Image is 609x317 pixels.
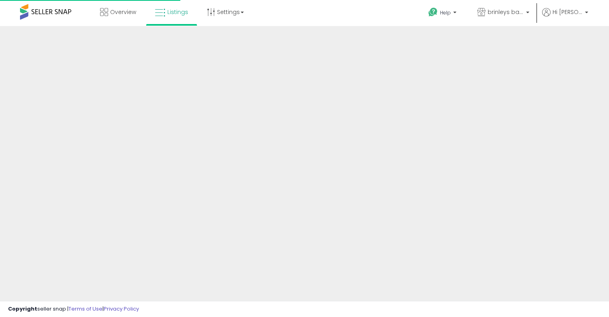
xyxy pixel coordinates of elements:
[104,305,139,313] a: Privacy Policy
[553,8,583,16] span: Hi [PERSON_NAME]
[428,7,438,17] i: Get Help
[110,8,136,16] span: Overview
[422,1,464,26] a: Help
[488,8,524,16] span: brinleys bargains
[8,305,37,313] strong: Copyright
[68,305,103,313] a: Terms of Use
[440,9,451,16] span: Help
[542,8,588,26] a: Hi [PERSON_NAME]
[167,8,188,16] span: Listings
[8,305,139,313] div: seller snap | |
